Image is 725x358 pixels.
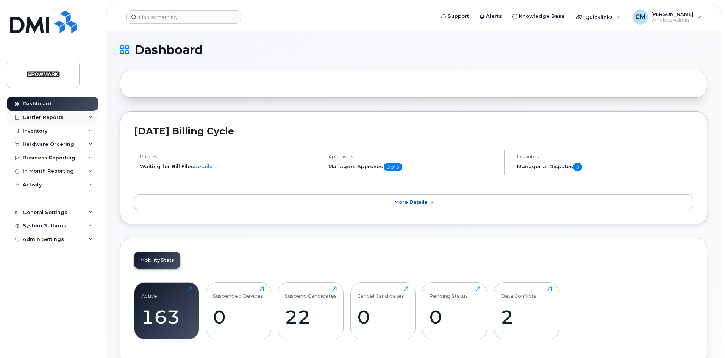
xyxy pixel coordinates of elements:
[357,286,408,335] a: Cancel Candidates0
[429,306,480,328] div: 0
[328,163,498,171] h5: Managers Approved
[501,286,552,335] a: Data Conflicts2
[429,286,468,299] div: Pending Status
[141,286,157,299] div: Active
[501,306,552,328] div: 2
[328,154,498,159] h4: Approvals
[140,154,309,159] h4: Process
[357,306,408,328] div: 0
[213,306,264,328] div: 0
[357,286,404,299] div: Cancel Candidates
[213,286,263,299] div: Suspended Devices
[429,286,480,335] a: Pending Status0
[517,154,693,159] h4: Disputes
[141,286,192,335] a: Active163
[501,286,536,299] div: Data Conflicts
[394,199,428,205] span: More Details
[141,306,192,328] div: 163
[140,163,309,170] li: Waiting for Bill Files
[194,163,212,169] a: details
[134,44,203,56] span: Dashboard
[285,286,337,299] div: Suspend Candidates
[285,306,337,328] div: 22
[213,286,264,335] a: Suspended Devices0
[384,163,402,171] span: 0 of 0
[134,125,693,137] h2: [DATE] Billing Cycle
[573,163,582,171] span: 0
[517,163,693,171] h5: Managerial Disputes
[285,286,337,335] a: Suspend Candidates22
